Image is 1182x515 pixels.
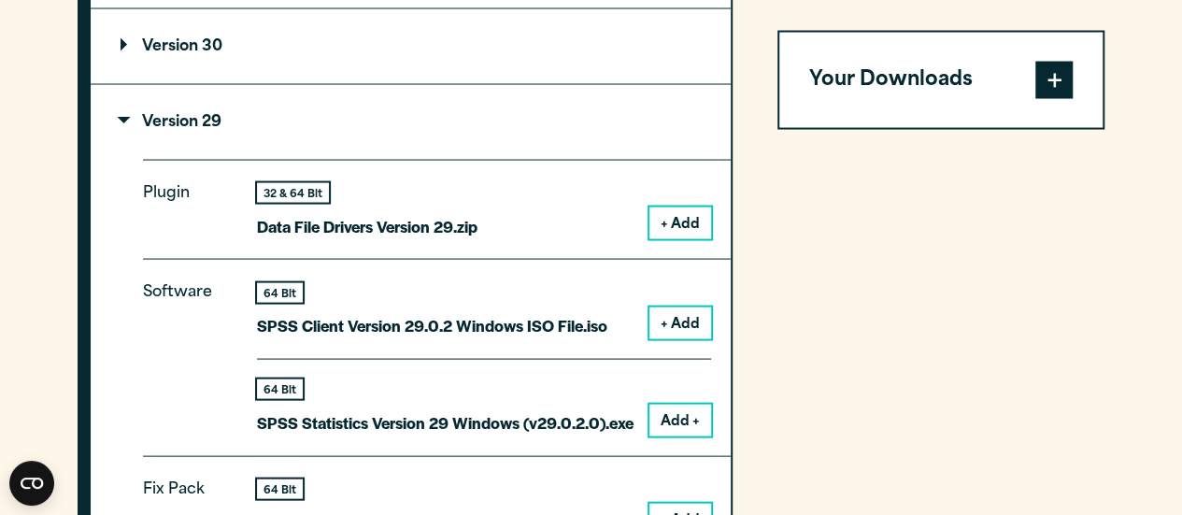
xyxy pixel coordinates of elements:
[257,312,607,339] p: SPSS Client Version 29.0.2 Windows ISO File.iso
[779,32,1104,127] button: Your Downloads
[649,207,711,239] button: + Add
[91,85,731,160] summary: Version 29
[143,180,227,225] p: Plugin
[257,379,303,399] div: 64 Bit
[257,479,303,499] div: 64 Bit
[257,283,303,303] div: 64 Bit
[257,409,634,436] p: SPSS Statistics Version 29 Windows (v29.0.2.0).exe
[649,405,711,436] button: Add +
[257,183,329,203] div: 32 & 64 Bit
[143,279,227,421] p: Software
[121,39,222,54] p: Version 30
[91,9,731,84] summary: Version 30
[257,213,477,240] p: Data File Drivers Version 29.zip
[649,308,711,339] button: + Add
[121,115,221,130] p: Version 29
[9,461,54,506] button: Open CMP widget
